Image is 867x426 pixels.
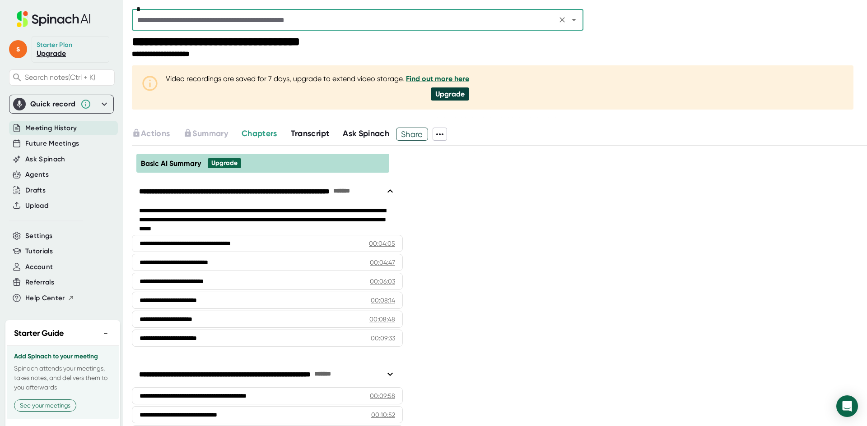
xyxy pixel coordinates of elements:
[14,399,76,412] button: See your meetings
[406,74,469,83] a: Find out more here
[37,41,73,49] div: Starter Plan
[371,410,395,419] div: 00:10:52
[25,293,65,303] span: Help Center
[371,334,395,343] div: 00:09:33
[132,128,170,140] button: Actions
[211,159,238,167] div: Upgrade
[132,128,183,141] div: Upgrade to access
[836,395,858,417] div: Open Intercom Messenger
[369,239,395,248] div: 00:04:05
[37,49,66,58] a: Upgrade
[370,258,395,267] div: 00:04:47
[242,128,277,140] button: Chapters
[141,159,201,168] span: Basic AI Summary
[370,391,395,400] div: 00:09:58
[25,138,79,149] button: Future Meetings
[25,293,75,303] button: Help Center
[431,87,469,101] div: Upgrade
[183,128,228,140] button: Summary
[192,128,228,138] span: Summary
[343,128,389,140] button: Ask Spinach
[556,14,569,26] button: Clear
[14,327,64,339] h2: Starter Guide
[242,128,277,138] span: Chapters
[25,277,54,288] button: Referrals
[568,14,580,26] button: Open
[13,95,110,113] div: Quick record
[25,169,49,180] button: Agents
[14,353,112,360] h3: Add Spinach to your meeting
[343,128,389,138] span: Ask Spinach
[25,123,77,133] button: Meeting History
[14,364,112,392] p: Spinach attends your meetings, takes notes, and delivers them to you afterwards
[30,100,76,109] div: Quick record
[396,126,428,142] span: Share
[25,262,53,272] button: Account
[25,73,95,82] span: Search notes (Ctrl + K)
[141,128,170,138] span: Actions
[291,128,330,138] span: Transcript
[166,74,469,83] div: Video recordings are saved for 7 days, upgrade to extend video storage.
[25,185,46,196] button: Drafts
[371,296,395,305] div: 00:08:14
[291,128,330,140] button: Transcript
[9,40,27,58] span: s
[100,327,112,340] button: −
[370,277,395,286] div: 00:06:03
[25,154,65,165] button: Ask Spinach
[25,231,53,241] button: Settings
[369,315,395,324] div: 00:08:48
[25,246,53,257] button: Tutorials
[396,128,428,141] button: Share
[25,201,48,211] button: Upload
